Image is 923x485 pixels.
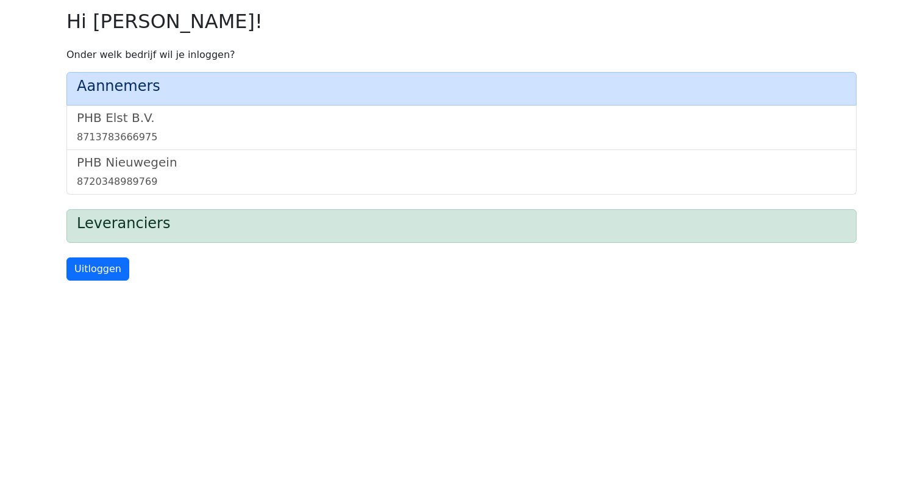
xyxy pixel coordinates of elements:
h5: PHB Nieuwegein [77,155,846,170]
h5: PHB Elst B.V. [77,110,846,125]
a: PHB Elst B.V.8713783666975 [77,110,846,145]
p: Onder welk bedrijf wil je inloggen? [66,48,857,62]
div: 8713783666975 [77,130,846,145]
a: PHB Nieuwegein8720348989769 [77,155,846,189]
div: 8720348989769 [77,174,846,189]
h4: Leveranciers [77,215,846,232]
h2: Hi [PERSON_NAME]! [66,10,857,33]
a: Uitloggen [66,257,129,281]
h4: Aannemers [77,77,846,95]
